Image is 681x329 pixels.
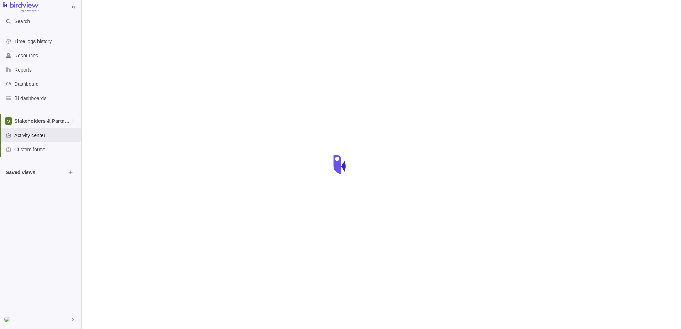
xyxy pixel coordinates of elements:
[14,117,70,125] span: Stakeholders & Partnerships
[14,95,78,102] span: BI dashboards
[14,132,78,139] span: Activity center
[14,80,78,88] span: Dashboard
[14,146,78,153] span: Custom forms
[14,38,78,45] span: Time logs history
[3,2,39,12] img: logo
[14,18,30,25] span: Search
[66,167,76,177] span: Browse views
[326,150,355,179] div: loading
[4,315,13,324] div: Sofia Tsalamlal
[14,52,78,59] span: Resources
[4,317,13,322] img: Show
[6,169,66,176] span: Saved views
[14,66,78,73] span: Reports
